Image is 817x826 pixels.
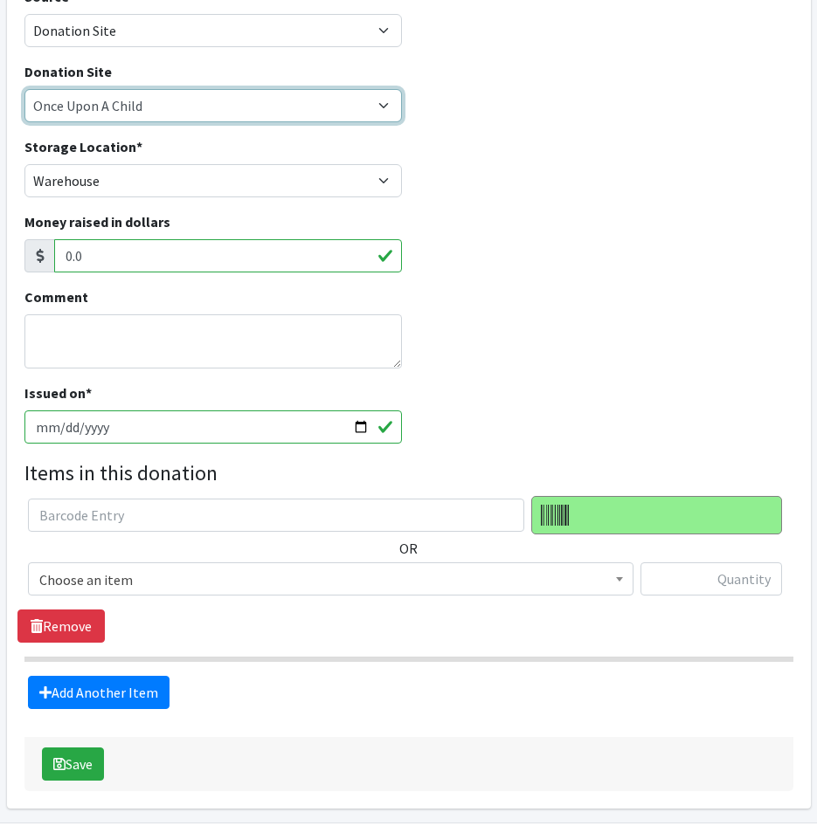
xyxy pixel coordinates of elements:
abbr: required [136,138,142,155]
input: Quantity [640,562,782,595]
a: Add Another Item [28,676,170,709]
legend: Items in this donation [24,458,793,489]
a: Remove [17,609,105,643]
label: Donation Site [24,61,112,82]
span: Choose an item [39,568,622,592]
label: Storage Location [24,136,142,157]
label: Money raised in dollars [24,211,170,232]
abbr: required [86,384,92,402]
span: Choose an item [28,562,634,595]
label: OR [399,538,418,559]
label: Issued on [24,382,92,403]
label: Comment [24,286,88,307]
input: Barcode Entry [28,499,524,532]
button: Save [42,747,104,781]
